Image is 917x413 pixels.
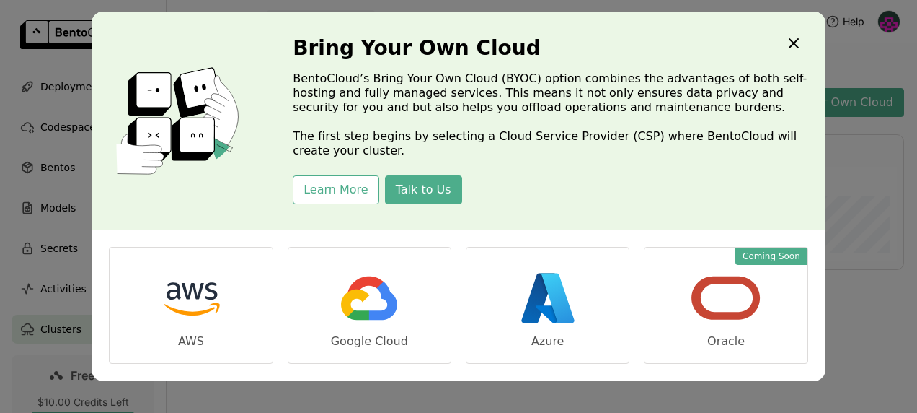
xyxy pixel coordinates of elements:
a: Google Cloud [288,247,451,364]
img: gcp [333,262,405,334]
img: cover onboarding [103,66,258,175]
button: Learn More [293,175,378,204]
div: Close [785,35,802,55]
div: dialog [92,12,825,381]
div: Azure [531,334,564,349]
a: Coming SoonOracle [644,247,807,364]
div: Coming Soon [735,248,807,265]
img: azure [512,262,584,334]
img: aws [155,262,227,334]
div: AWS [178,334,204,349]
div: Oracle [707,334,745,349]
button: Talk to Us [385,175,462,204]
p: BentoCloud’s Bring Your Own Cloud (BYOC) option combines the advantages of both self-hosting and ... [293,71,814,158]
h3: Bring Your Own Cloud [293,37,814,60]
a: AWS [109,247,273,364]
img: oracle [690,262,762,334]
div: Google Cloud [331,334,408,349]
a: Azure [466,247,629,364]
